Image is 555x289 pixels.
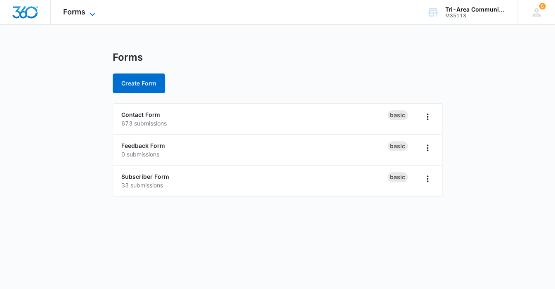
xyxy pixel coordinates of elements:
[421,172,434,185] button: Overflow Menu
[121,119,387,128] p: 673 submissions
[121,150,387,159] p: 0 submissions
[421,141,434,154] button: Overflow Menu
[121,111,160,118] a: Contact Form
[539,3,546,9] div: notifications count
[445,6,505,13] div: account name
[63,7,85,16] span: Forms
[445,13,505,19] div: account id
[387,141,408,151] div: Basic
[113,73,165,93] button: Create Form
[121,181,387,190] p: 33 submissions
[421,110,434,123] button: Overflow Menu
[539,3,546,9] span: 5
[121,173,169,180] a: Subscriber Form
[387,110,408,120] div: Basic
[113,51,143,64] h1: Forms
[387,172,408,182] div: Basic
[121,142,165,149] a: Feedback Form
